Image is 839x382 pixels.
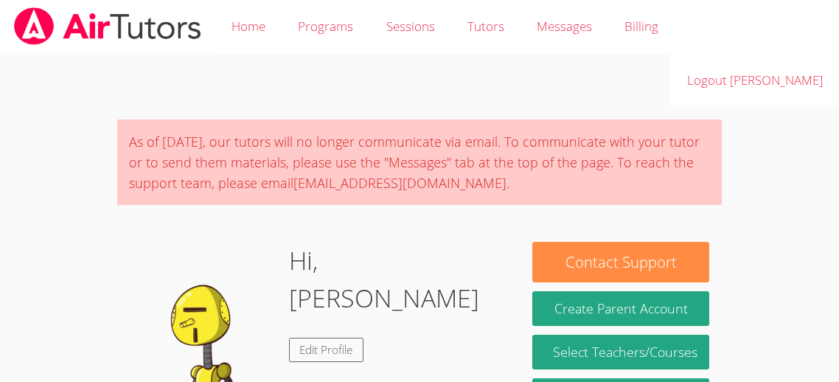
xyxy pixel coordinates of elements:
a: Logout [PERSON_NAME] [671,54,839,108]
div: As of [DATE], our tutors will no longer communicate via email. To communicate with your tutor or ... [117,119,721,205]
button: Contact Support [532,242,709,282]
a: Select Teachers/Courses [532,335,709,369]
button: Create Parent Account [532,291,709,326]
h1: Hi, [PERSON_NAME] [289,242,508,317]
a: Edit Profile [289,338,364,362]
img: airtutors_banner-c4298cdbf04f3fff15de1276eac7730deb9818008684d7c2e4769d2f7ddbe033.png [13,7,203,45]
span: Messages [537,18,592,35]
